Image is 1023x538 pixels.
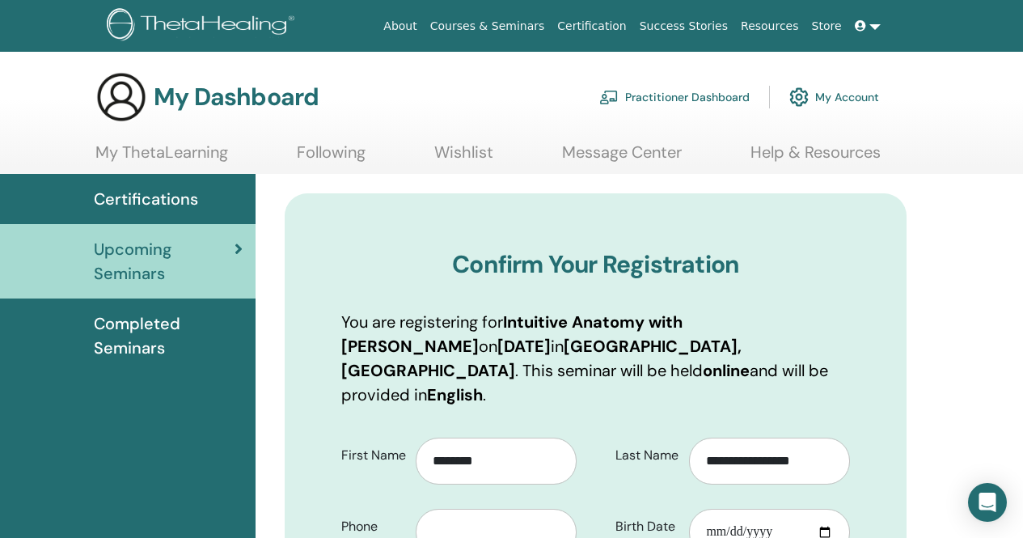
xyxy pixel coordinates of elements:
a: Following [297,142,366,174]
img: generic-user-icon.jpg [95,71,147,123]
a: Wishlist [434,142,493,174]
span: Completed Seminars [94,311,243,360]
span: Upcoming Seminars [94,237,235,286]
label: First Name [329,440,416,471]
a: My Account [789,79,879,115]
img: logo.png [107,8,300,44]
h3: My Dashboard [154,83,319,112]
b: English [427,384,483,405]
b: online [703,360,750,381]
a: Resources [734,11,805,41]
p: You are registering for on in . This seminar will be held and will be provided in . [341,310,850,407]
b: Intuitive Anatomy with [PERSON_NAME] [341,311,683,357]
h3: Confirm Your Registration [341,250,850,279]
a: Message Center [562,142,682,174]
span: Certifications [94,187,198,211]
a: Help & Resources [750,142,881,174]
img: chalkboard-teacher.svg [599,90,619,104]
b: [DATE] [497,336,551,357]
label: Last Name [603,440,690,471]
a: My ThetaLearning [95,142,228,174]
img: cog.svg [789,83,809,111]
a: About [377,11,423,41]
a: Courses & Seminars [424,11,552,41]
div: Open Intercom Messenger [968,483,1007,522]
a: Certification [551,11,632,41]
a: Store [805,11,848,41]
a: Success Stories [633,11,734,41]
a: Practitioner Dashboard [599,79,750,115]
